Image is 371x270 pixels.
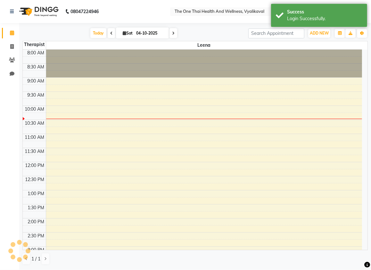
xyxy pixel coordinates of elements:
[121,31,134,36] span: Sat
[26,50,46,56] div: 8:00 AM
[16,3,60,20] img: logo
[27,218,46,225] div: 2:00 PM
[26,78,46,84] div: 9:00 AM
[24,134,46,141] div: 11:00 AM
[134,28,166,38] input: 2025-10-04
[308,29,330,38] button: ADD NEW
[27,233,46,239] div: 2:30 PM
[24,148,46,155] div: 11:30 AM
[310,31,329,36] span: ADD NEW
[287,15,362,22] div: Login Successfully.
[24,120,46,127] div: 10:30 AM
[27,204,46,211] div: 1:30 PM
[248,28,304,38] input: Search Appointment
[23,41,46,48] div: Therapist
[46,41,362,49] span: Leena
[24,106,46,113] div: 10:00 AM
[27,190,46,197] div: 1:00 PM
[26,92,46,99] div: 9:30 AM
[31,256,40,262] span: 1 / 1
[26,64,46,70] div: 8:30 AM
[24,162,46,169] div: 12:00 PM
[287,9,362,15] div: Success
[24,176,46,183] div: 12:30 PM
[27,247,46,253] div: 3:00 PM
[90,28,106,38] span: Today
[70,3,99,20] b: 08047224946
